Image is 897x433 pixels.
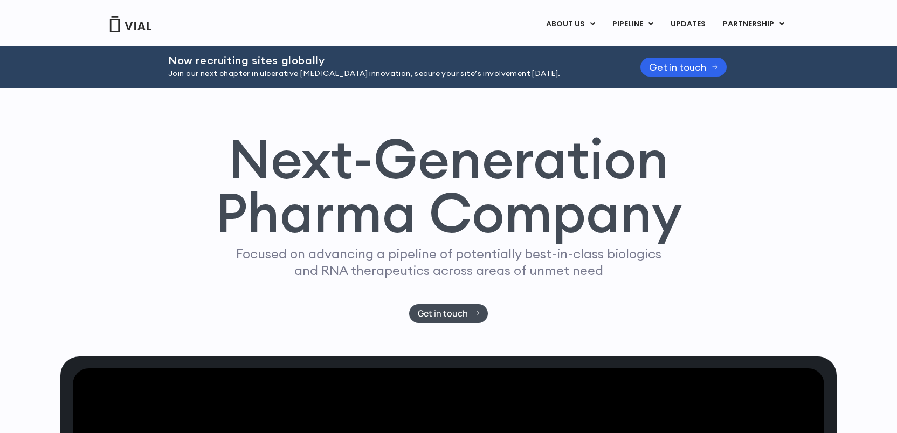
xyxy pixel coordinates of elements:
a: PARTNERSHIPMenu Toggle [714,15,793,33]
h2: Now recruiting sites globally [168,54,613,66]
img: Vial Logo [109,16,152,32]
a: UPDATES [662,15,714,33]
h1: Next-Generation Pharma Company [215,132,682,240]
a: ABOUT USMenu Toggle [537,15,603,33]
p: Focused on advancing a pipeline of potentially best-in-class biologics and RNA therapeutics acros... [231,245,666,279]
p: Join our next chapter in ulcerative [MEDICAL_DATA] innovation, secure your site’s involvement [DA... [168,68,613,80]
a: Get in touch [640,58,727,77]
a: Get in touch [409,304,488,323]
a: PIPELINEMenu Toggle [604,15,661,33]
span: Get in touch [649,63,706,71]
span: Get in touch [418,310,468,318]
